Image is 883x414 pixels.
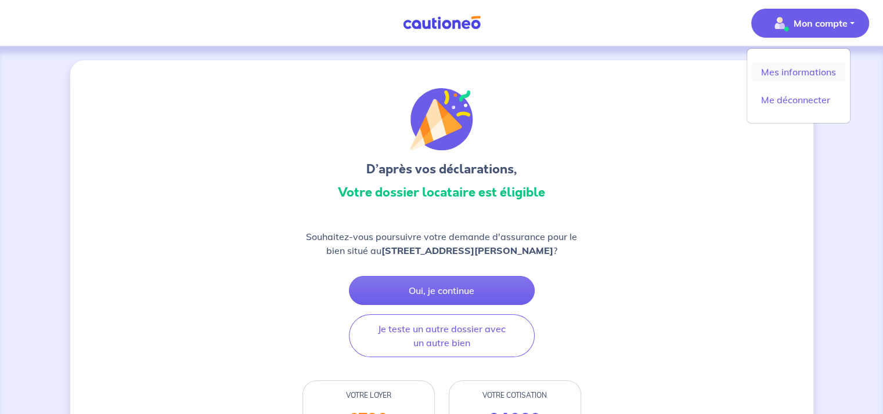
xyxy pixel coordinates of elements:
[410,88,473,151] img: illu_congratulation.svg
[398,16,485,30] img: Cautioneo
[302,230,581,257] p: Souhaitez-vous poursuivre votre demande d'assurance pour le bien situé au ?
[302,160,581,179] h3: D’après vos déclarations,
[794,16,848,30] p: Mon compte
[770,14,789,32] img: illu_account_valid_menu.svg
[449,390,581,401] div: VOTRE COTISATION
[303,390,434,401] div: VOTRE LOYER
[381,245,553,256] strong: [STREET_ADDRESS][PERSON_NAME]
[349,314,535,357] button: Je teste un autre dossier avec un autre bien
[302,183,581,202] h3: Votre dossier locataire est éligible
[747,48,850,124] div: illu_account_valid_menu.svgMon compte
[349,276,535,305] button: Oui, je continue
[752,63,845,81] a: Mes informations
[751,9,869,38] button: illu_account_valid_menu.svgMon compte
[752,90,845,109] a: Me déconnecter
